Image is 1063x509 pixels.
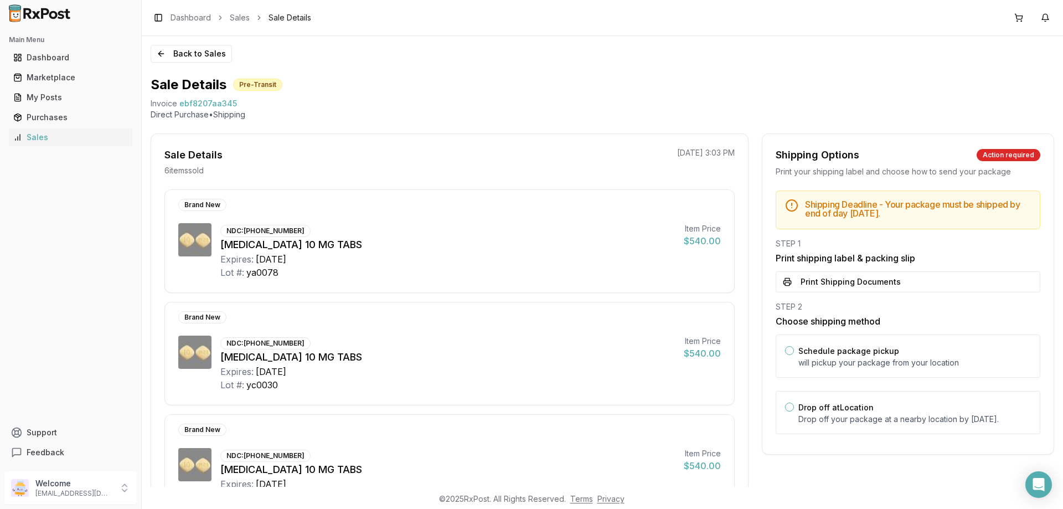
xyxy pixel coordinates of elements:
div: Brand New [178,311,226,323]
div: Purchases [13,112,128,123]
button: Print Shipping Documents [776,271,1040,292]
h3: Print shipping label & packing slip [776,251,1040,265]
button: My Posts [4,89,137,106]
span: ebf8207aa345 [179,98,237,109]
div: [MEDICAL_DATA] 10 MG TABS [220,349,675,365]
h3: Choose shipping method [776,315,1040,328]
button: Sales [4,128,137,146]
div: [DATE] [256,365,286,378]
div: My Posts [13,92,128,103]
div: STEP 2 [776,301,1040,312]
div: Sale Details [164,147,223,163]
label: Drop off at Location [798,403,874,412]
button: Marketplace [4,69,137,86]
div: Expires: [220,253,254,266]
div: Sales [13,132,128,143]
p: [DATE] 3:03 PM [677,147,735,158]
img: Farxiga 10 MG TABS [178,448,211,481]
a: Dashboard [171,12,211,23]
div: $540.00 [684,459,721,472]
a: Privacy [597,494,625,503]
div: STEP 1 [776,238,1040,249]
p: [EMAIL_ADDRESS][DOMAIN_NAME] [35,489,112,498]
a: Dashboard [9,48,132,68]
div: yc0030 [246,378,278,392]
a: Marketplace [9,68,132,88]
div: $540.00 [684,234,721,248]
button: Dashboard [4,49,137,66]
div: Expires: [220,477,254,491]
p: will pickup your package from your location [798,357,1031,368]
div: [MEDICAL_DATA] 10 MG TABS [220,237,675,253]
img: User avatar [11,479,29,497]
div: Open Intercom Messenger [1025,471,1052,498]
a: Terms [570,494,593,503]
p: Direct Purchase • Shipping [151,109,1054,120]
div: NDC: [PHONE_NUMBER] [220,450,311,462]
div: Expires: [220,365,254,378]
span: Feedback [27,447,64,458]
div: $540.00 [684,347,721,360]
div: [DATE] [256,253,286,266]
div: Shipping Options [776,147,859,163]
div: [DATE] [256,477,286,491]
div: [MEDICAL_DATA] 10 MG TABS [220,462,675,477]
div: Item Price [684,223,721,234]
button: Back to Sales [151,45,232,63]
button: Support [4,423,137,443]
div: Pre-Transit [233,79,282,91]
button: Feedback [4,443,137,462]
div: Dashboard [13,52,128,63]
div: Brand New [178,199,226,211]
div: Action required [977,149,1040,161]
div: Lot #: [220,266,244,279]
div: Marketplace [13,72,128,83]
div: ya0078 [246,266,278,279]
div: Lot #: [220,378,244,392]
h5: Shipping Deadline - Your package must be shipped by end of day [DATE] . [805,200,1031,218]
p: 6 item s sold [164,165,204,176]
div: Print your shipping label and choose how to send your package [776,166,1040,177]
a: Purchases [9,107,132,127]
div: NDC: [PHONE_NUMBER] [220,337,311,349]
label: Schedule package pickup [798,346,899,356]
img: Farxiga 10 MG TABS [178,223,211,256]
p: Welcome [35,478,112,489]
div: NDC: [PHONE_NUMBER] [220,225,311,237]
h1: Sale Details [151,76,226,94]
a: Sales [9,127,132,147]
span: Sale Details [269,12,311,23]
a: My Posts [9,88,132,107]
nav: breadcrumb [171,12,311,23]
div: Item Price [684,448,721,459]
div: Invoice [151,98,177,109]
div: Brand New [178,424,226,436]
button: Purchases [4,109,137,126]
a: Sales [230,12,250,23]
img: Farxiga 10 MG TABS [178,336,211,369]
p: Drop off your package at a nearby location by [DATE] . [798,414,1031,425]
div: Item Price [684,336,721,347]
h2: Main Menu [9,35,132,44]
img: RxPost Logo [4,4,75,22]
